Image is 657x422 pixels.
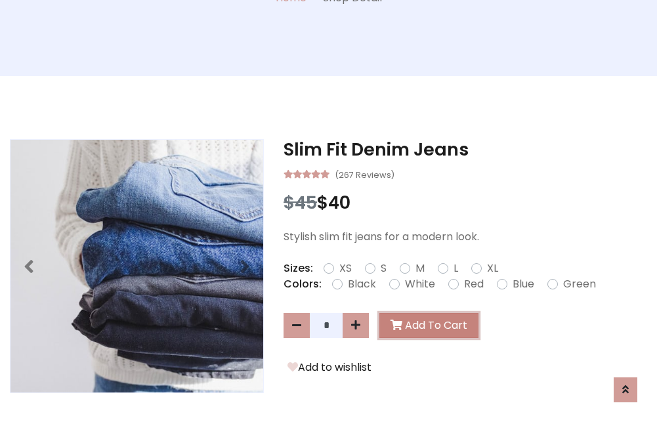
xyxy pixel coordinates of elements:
[405,276,435,292] label: White
[339,261,352,276] label: XS
[487,261,498,276] label: XL
[284,229,647,245] p: Stylish slim fit jeans for a modern look.
[381,261,387,276] label: S
[379,313,478,338] button: Add To Cart
[284,261,313,276] p: Sizes:
[464,276,484,292] label: Red
[328,190,350,215] span: 40
[348,276,376,292] label: Black
[284,192,647,213] h3: $
[513,276,534,292] label: Blue
[335,166,394,182] small: (267 Reviews)
[284,139,647,160] h3: Slim Fit Denim Jeans
[563,276,596,292] label: Green
[284,276,322,292] p: Colors:
[454,261,458,276] label: L
[284,359,375,376] button: Add to wishlist
[284,190,317,215] span: $45
[11,140,263,392] img: Image
[415,261,425,276] label: M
